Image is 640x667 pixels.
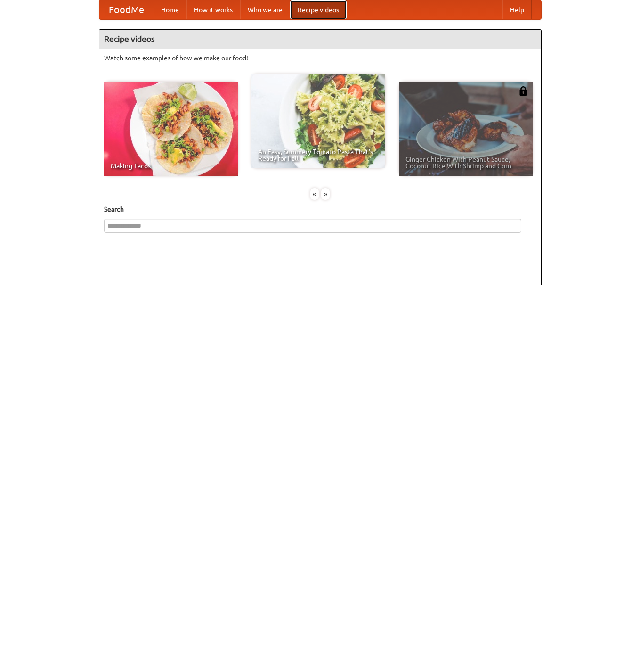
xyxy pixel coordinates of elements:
div: « [310,188,319,200]
a: FoodMe [99,0,154,19]
a: Who we are [240,0,290,19]
div: » [321,188,330,200]
a: How it works [186,0,240,19]
a: Recipe videos [290,0,347,19]
p: Watch some examples of how we make our food! [104,53,536,63]
img: 483408.png [518,86,528,96]
a: Help [502,0,532,19]
a: An Easy, Summery Tomato Pasta That's Ready for Fall [251,74,385,168]
a: Home [154,0,186,19]
h5: Search [104,205,536,214]
span: Making Tacos [111,163,231,169]
h4: Recipe videos [99,30,541,49]
span: An Easy, Summery Tomato Pasta That's Ready for Fall [258,148,379,162]
a: Making Tacos [104,82,238,176]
